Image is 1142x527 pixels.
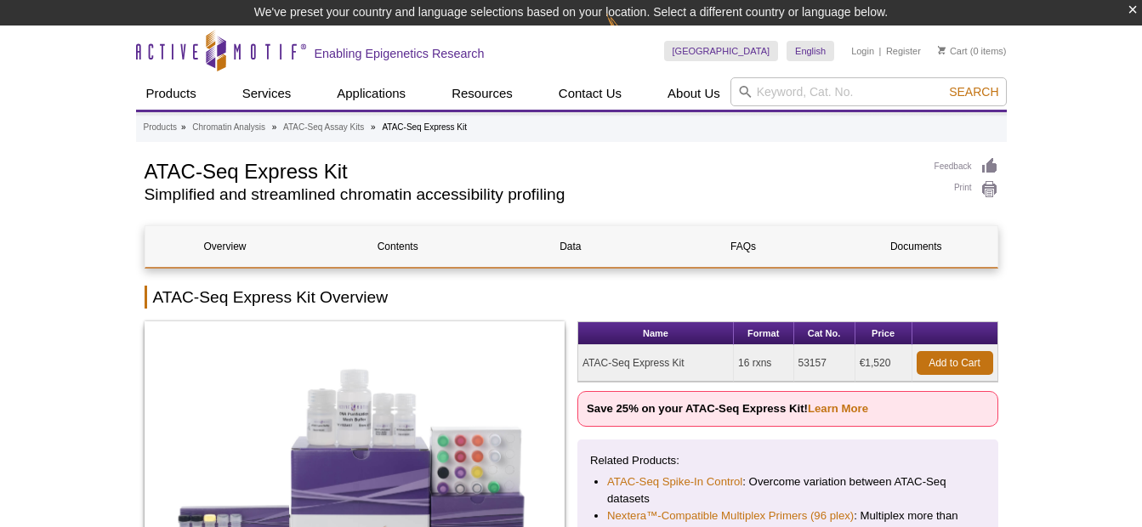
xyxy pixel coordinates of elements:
a: Login [851,45,874,57]
a: Add to Cart [917,351,993,375]
a: Products [144,120,177,135]
td: ATAC-Seq Express Kit [578,345,734,382]
a: Cart [938,45,968,57]
a: Contact Us [548,77,632,110]
li: ATAC-Seq Express Kit [382,122,467,132]
th: Name [578,322,734,345]
h2: Simplified and streamlined chromatin accessibility profiling [145,187,918,202]
img: Your Cart [938,46,946,54]
li: (0 items) [938,41,1007,61]
a: FAQs [663,226,823,267]
a: Resources [441,77,523,110]
a: Learn More [808,402,868,415]
p: Related Products: [590,452,986,469]
li: : Overcome variation between ATAC-Seq datasets [607,473,969,507]
td: €1,520 [855,345,912,382]
strong: Save 25% on your ATAC-Seq Express Kit! [587,402,868,415]
a: ATAC-Seq Assay Kits [283,120,364,135]
td: 53157 [794,345,855,382]
a: Chromatin Analysis [192,120,265,135]
a: Register [886,45,921,57]
a: About Us [657,77,730,110]
a: Print [935,180,998,199]
a: Applications [327,77,416,110]
a: Overview [145,226,305,267]
h2: ATAC-Seq Express Kit Overview [145,286,998,309]
th: Price [855,322,912,345]
h2: Enabling Epigenetics Research [315,46,485,61]
h1: ATAC-Seq Express Kit [145,157,918,183]
a: Data [491,226,651,267]
a: Nextera™-Compatible Multiplex Primers (96 plex) [607,507,854,524]
th: Cat No. [794,322,855,345]
a: Feedback [935,157,998,176]
li: » [371,122,376,132]
a: ATAC-Seq Spike-In Control [607,473,742,490]
th: Format [734,322,794,345]
span: Search [949,85,998,99]
input: Keyword, Cat. No. [730,77,1007,106]
a: Products [136,77,207,110]
li: » [272,122,277,132]
a: Documents [836,226,996,267]
li: | [879,41,882,61]
a: [GEOGRAPHIC_DATA] [664,41,779,61]
a: English [787,41,834,61]
td: 16 rxns [734,345,794,382]
a: Services [232,77,302,110]
li: » [181,122,186,132]
img: Change Here [606,13,651,53]
button: Search [944,84,1003,99]
a: Contents [318,226,478,267]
